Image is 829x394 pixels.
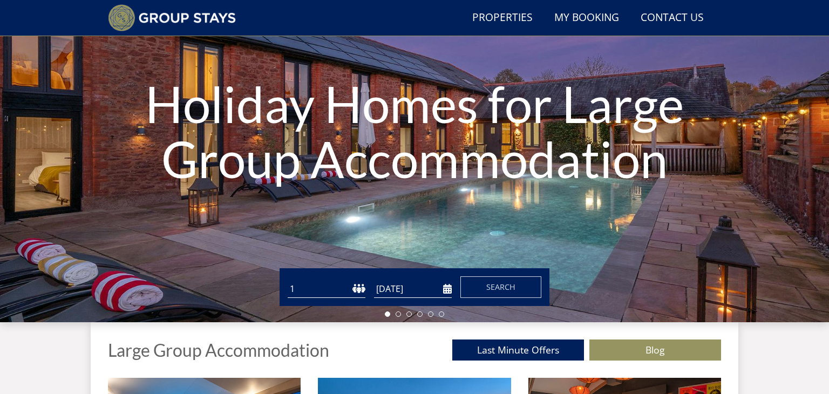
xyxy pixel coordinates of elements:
[124,55,704,208] h1: Holiday Homes for Large Group Accommodation
[550,6,623,30] a: My Booking
[486,282,515,292] span: Search
[589,339,721,361] a: Blog
[108,341,329,359] h1: Large Group Accommodation
[452,339,584,361] a: Last Minute Offers
[460,276,541,298] button: Search
[108,4,236,31] img: Group Stays
[374,280,452,298] input: Arrival Date
[468,6,537,30] a: Properties
[636,6,708,30] a: Contact Us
